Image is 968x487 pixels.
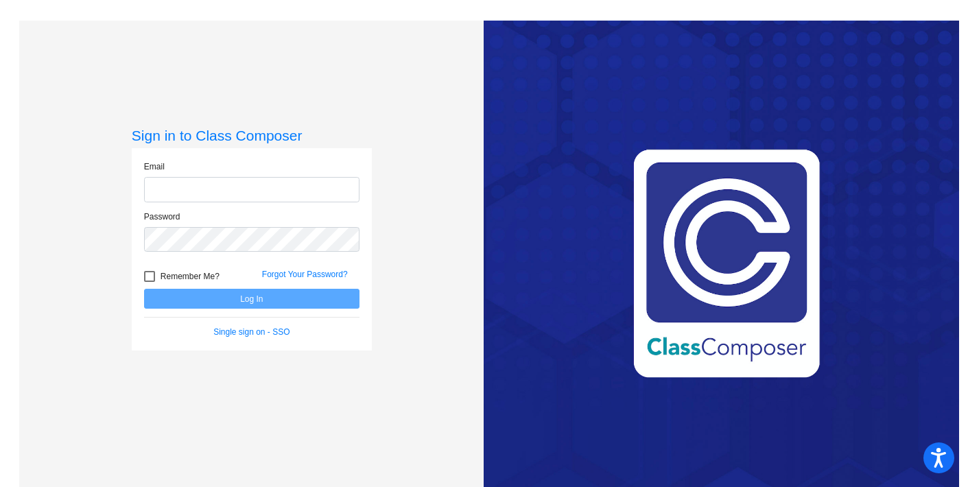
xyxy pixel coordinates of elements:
[161,268,220,285] span: Remember Me?
[144,161,165,173] label: Email
[132,127,372,144] h3: Sign in to Class Composer
[144,289,359,309] button: Log In
[144,211,180,223] label: Password
[213,327,290,337] a: Single sign on - SSO
[262,270,348,279] a: Forgot Your Password?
